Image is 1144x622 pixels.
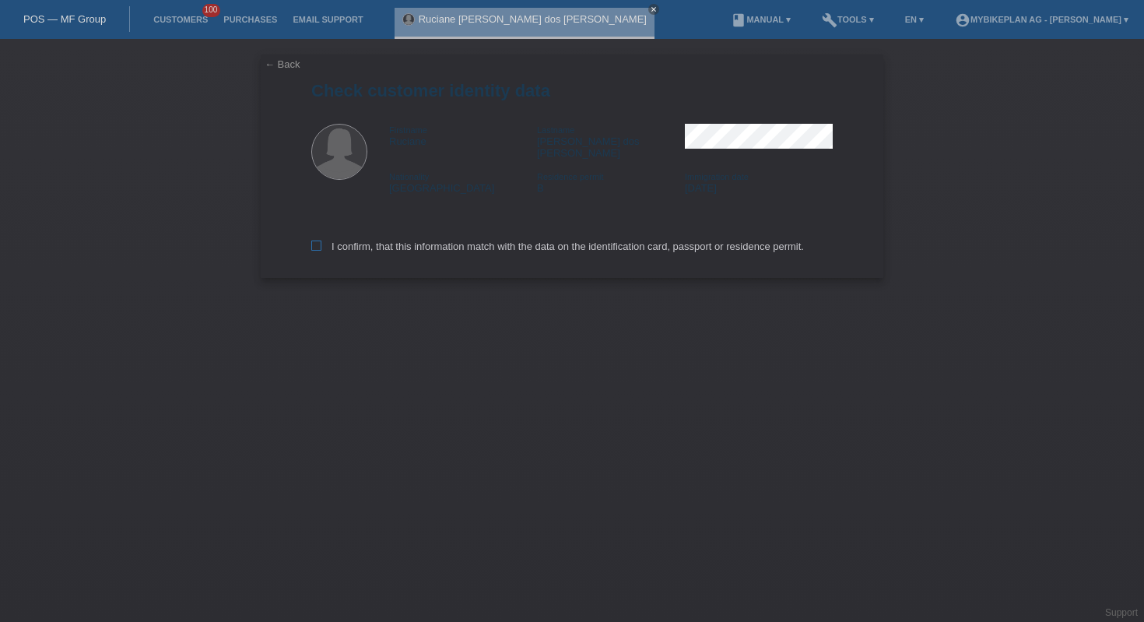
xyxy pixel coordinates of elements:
i: book [731,12,746,28]
div: [GEOGRAPHIC_DATA] [389,170,537,194]
a: Ruciane [PERSON_NAME] dos [PERSON_NAME] [419,13,647,25]
a: ← Back [265,58,300,70]
div: Ruciane [389,124,537,147]
i: account_circle [955,12,970,28]
span: Immigration date [685,172,749,181]
div: [DATE] [685,170,833,194]
label: I confirm, that this information match with the data on the identification card, passport or resi... [311,241,804,252]
i: close [650,5,658,13]
a: EN ▾ [897,15,932,24]
a: account_circleMybikeplan AG - [PERSON_NAME] ▾ [947,15,1136,24]
span: Nationality [389,172,429,181]
div: [PERSON_NAME] dos [PERSON_NAME] [537,124,685,159]
span: Residence permit [537,172,604,181]
a: Email Support [285,15,370,24]
span: Lastname [537,125,574,135]
a: Purchases [216,15,285,24]
a: close [648,4,659,15]
a: bookManual ▾ [723,15,798,24]
a: Support [1105,607,1138,618]
div: B [537,170,685,194]
a: Customers [146,15,216,24]
h1: Check customer identity data [311,81,833,100]
a: POS — MF Group [23,13,106,25]
span: 100 [202,4,221,17]
span: Firstname [389,125,427,135]
a: buildTools ▾ [814,15,882,24]
i: build [822,12,837,28]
